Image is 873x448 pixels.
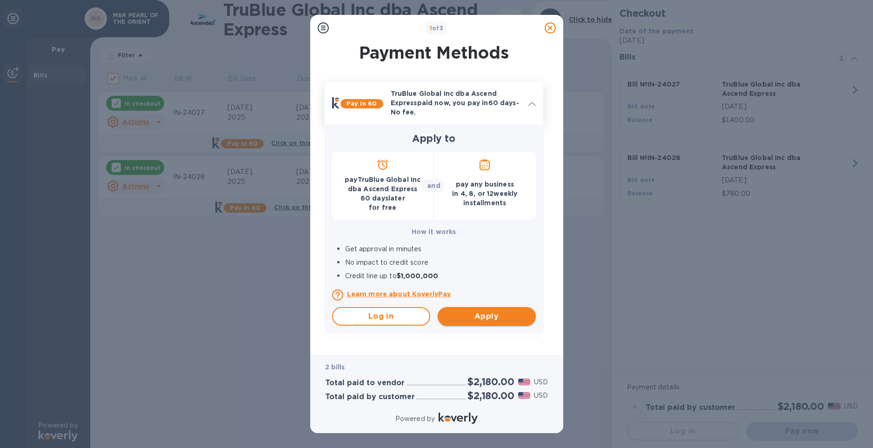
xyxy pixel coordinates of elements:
img: USD [518,392,531,399]
span: 1 [430,25,432,32]
span: Log in [340,311,422,322]
p: TruBlue Global Inc dba Ascend Express paid now, you pay in 60 days - No fee. [391,89,521,117]
b: 2 bills [325,363,345,371]
button: Apply [438,307,536,326]
b: Pay in 60 [347,100,377,107]
a: Learn more about KoverlyPay [347,289,536,299]
b: of 3 [430,25,444,32]
p: and [427,181,440,190]
span: Apply [445,311,528,322]
p: USD [534,377,548,387]
p: No impact to credit score [345,258,536,267]
p: USD [534,391,548,401]
p: Credit line up to [345,271,536,281]
h3: Total paid by customer [325,393,415,401]
b: How it works [412,228,456,235]
h2: $2,180.00 [467,376,514,388]
img: USD [518,379,531,385]
h1: Payment Methods [322,43,546,62]
button: Log in [332,307,430,326]
img: Logo [439,413,478,424]
p: Powered by [395,414,435,424]
b: Apply to [412,133,455,144]
p: pay any business in 4 , 8 , or 12 weekly installments [441,180,528,207]
h2: $2,180.00 [467,390,514,401]
h3: Total paid to vendor [325,379,405,388]
b: $1,000,000 [397,272,438,280]
p: Get approval in minutes [345,244,536,254]
p: pay TruBlue Global Inc dba Ascend Express 60 days later for free [340,175,427,212]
